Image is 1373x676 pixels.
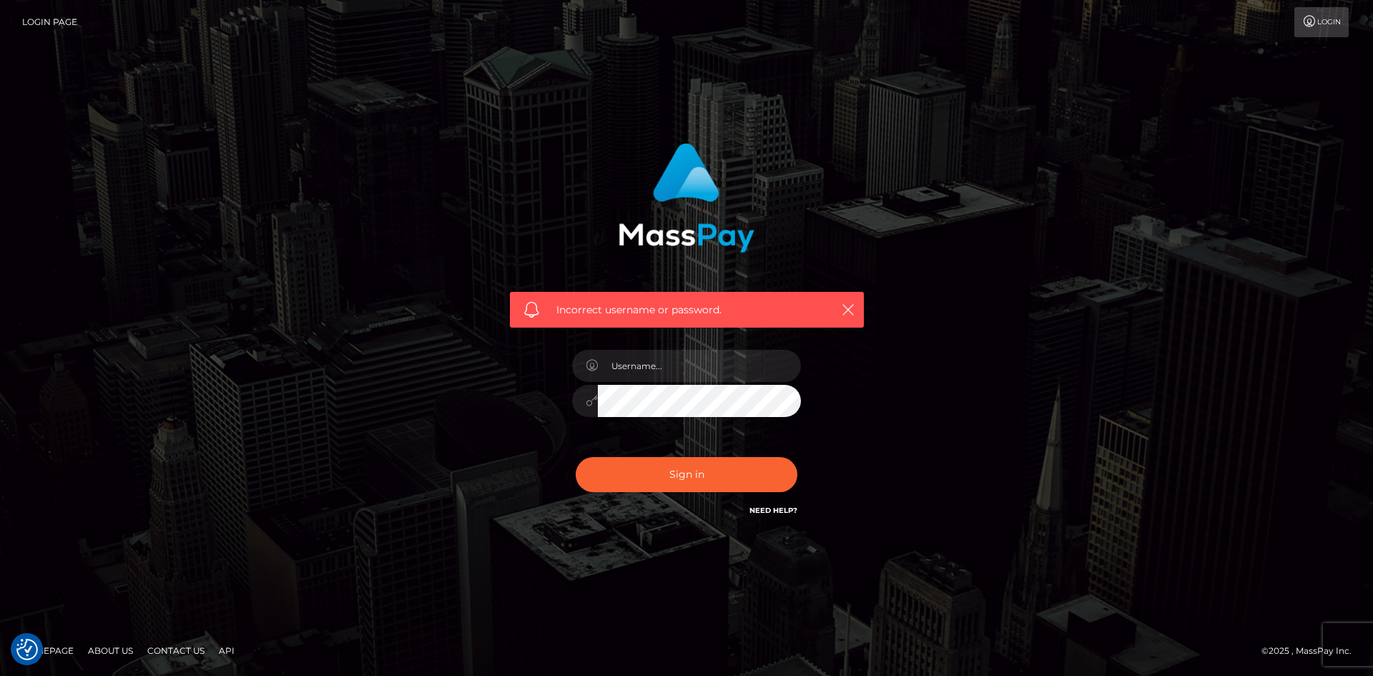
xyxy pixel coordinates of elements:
[1294,7,1349,37] a: Login
[16,639,38,660] button: Consent Preferences
[749,506,797,515] a: Need Help?
[556,303,817,318] span: Incorrect username or password.
[16,640,79,662] a: Homepage
[1261,643,1362,659] div: © 2025 , MassPay Inc.
[82,640,139,662] a: About Us
[22,7,77,37] a: Login Page
[598,350,801,382] input: Username...
[213,640,240,662] a: API
[142,640,210,662] a: Contact Us
[16,639,38,660] img: Revisit consent button
[619,143,754,253] img: MassPay Login
[576,457,797,492] button: Sign in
